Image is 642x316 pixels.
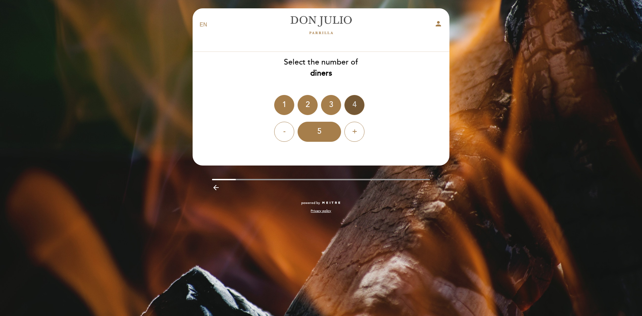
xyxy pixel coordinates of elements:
[301,201,341,205] a: powered by
[192,57,450,79] div: Select the number of
[298,95,318,115] div: 2
[434,20,442,28] i: person
[212,184,220,192] i: arrow_backward
[434,20,442,30] button: person
[298,122,341,142] div: 5
[310,69,332,78] b: diners
[311,209,331,213] a: Privacy policy
[279,16,363,34] a: [PERSON_NAME]
[322,201,341,205] img: MEITRE
[321,95,341,115] div: 3
[274,122,294,142] div: -
[344,122,364,142] div: +
[344,95,364,115] div: 4
[301,201,320,205] span: powered by
[274,95,294,115] div: 1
